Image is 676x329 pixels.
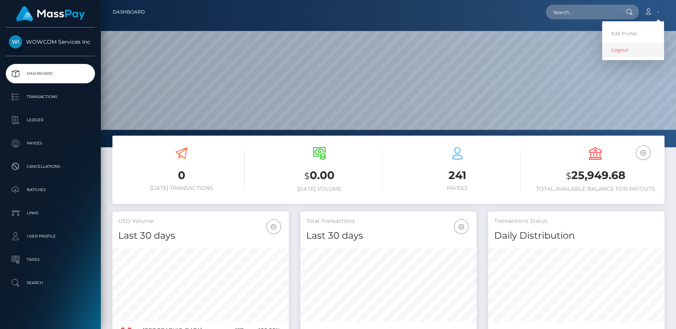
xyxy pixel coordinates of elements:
[9,138,92,149] p: Payees
[494,217,659,225] h5: Transactions Status
[306,229,471,243] h4: Last 30 days
[6,180,95,200] a: Batches
[394,185,521,191] h6: Payees
[494,229,659,243] h4: Daily Distribution
[304,171,310,181] small: $
[9,277,92,289] p: Search
[6,38,95,45] span: WOWCOM Services Inc
[6,134,95,153] a: Payees
[546,5,619,19] input: Search...
[602,26,664,41] a: Edit Profile
[118,185,245,191] h6: [DATE] Transactions
[9,68,92,79] p: Dashboard
[566,171,571,181] small: $
[118,229,283,243] h4: Last 30 days
[256,168,383,184] h3: 0.00
[532,186,659,192] h6: Total Available Balance for Payouts
[9,114,92,126] p: Ledger
[16,6,85,21] img: MassPay Logo
[532,168,659,184] h3: 25,949.68
[6,227,95,246] a: User Profile
[9,184,92,196] p: Batches
[9,231,92,242] p: User Profile
[394,168,521,183] h3: 241
[6,273,95,293] a: Search
[306,217,471,225] h5: Total Transactions
[9,91,92,103] p: Transactions
[113,4,145,20] a: Dashboard
[6,64,95,83] a: Dashboard
[6,203,95,223] a: Links
[6,110,95,130] a: Ledger
[6,250,95,269] a: Taxes
[118,217,283,225] h5: USD Volume
[6,87,95,107] a: Transactions
[9,207,92,219] p: Links
[6,157,95,176] a: Cancellations
[9,35,22,48] img: WOWCOM Services Inc
[602,43,664,57] a: Logout
[256,186,383,192] h6: [DATE] Volume
[9,254,92,265] p: Taxes
[9,161,92,172] p: Cancellations
[118,168,245,183] h3: 0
